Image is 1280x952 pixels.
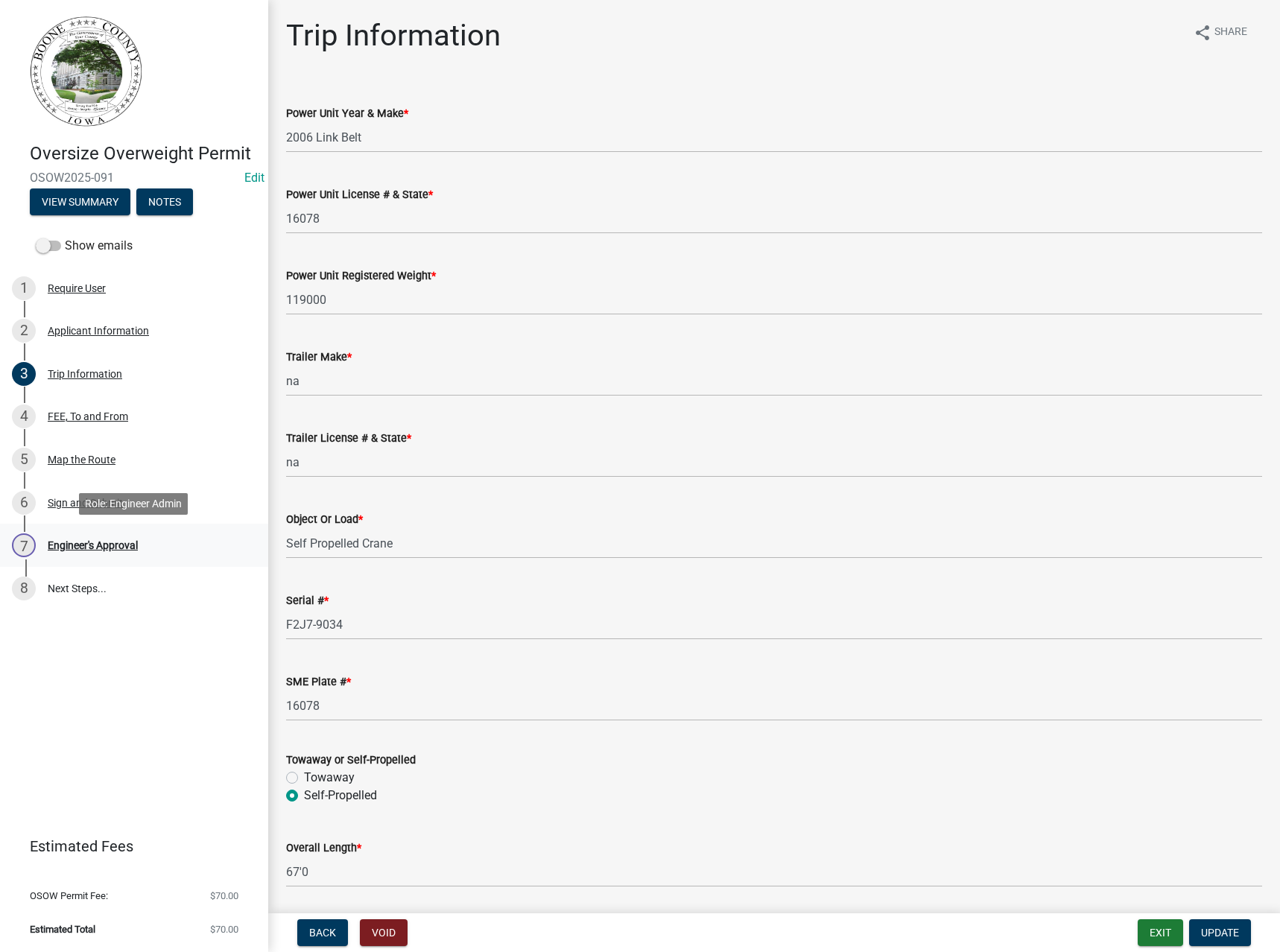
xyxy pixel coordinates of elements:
img: Boone County, Iowa [30,16,143,127]
div: 3 [12,362,36,386]
button: Update [1189,919,1251,946]
button: Notes [136,188,193,215]
label: Power Unit Year & Make [286,109,408,119]
i: share [1194,24,1211,42]
span: Back [309,927,336,939]
h1: Trip Information [286,18,501,54]
label: Self-Propelled [304,787,377,805]
span: Update [1201,927,1239,939]
a: Edit [244,171,264,185]
div: 2 [12,319,36,343]
div: 5 [12,448,36,472]
button: Exit [1138,919,1183,946]
label: Power Unit Registered Weight [286,271,436,282]
div: Sign and Submit [48,498,123,508]
span: OSOW Permit Fee: [30,891,108,901]
label: Towaway or Self-Propelled [286,755,416,766]
button: Back [297,919,348,946]
span: Share [1214,24,1247,42]
div: Map the Route [48,454,115,465]
label: Serial # [286,596,329,606]
span: $70.00 [210,924,238,934]
div: Engineer's Approval [48,540,138,550]
button: Void [360,919,408,946]
label: Object Or Load [286,515,363,525]
a: Estimated Fees [12,831,244,861]
div: FEE, To and From [48,411,128,422]
div: Trip Information [48,369,122,379]
div: Role: Engineer Admin [79,493,188,515]
h4: Oversize Overweight Permit [30,143,256,165]
div: 8 [12,577,36,600]
label: Trailer Make [286,352,352,363]
div: 7 [12,533,36,557]
label: Towaway [304,769,355,787]
wm-modal-confirm: Edit Application Number [244,171,264,185]
button: View Summary [30,188,130,215]
div: 4 [12,404,36,428]
label: Power Unit License # & State [286,190,433,200]
label: Overall Length [286,843,361,854]
span: Estimated Total [30,924,95,934]
div: Require User [48,283,106,293]
div: Applicant Information [48,326,149,336]
div: 1 [12,276,36,300]
label: Show emails [36,237,133,255]
wm-modal-confirm: Notes [136,197,193,209]
span: $70.00 [210,891,238,901]
label: Trailer License # & State [286,434,411,444]
div: 6 [12,491,36,515]
label: SME Plate # [286,677,351,688]
span: OSOW2025-091 [30,171,238,185]
wm-modal-confirm: Summary [30,197,130,209]
button: shareShare [1182,18,1259,47]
